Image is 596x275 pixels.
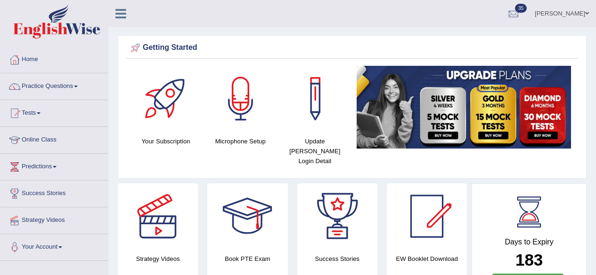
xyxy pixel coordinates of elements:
span: 35 [515,4,527,13]
a: Home [0,47,108,70]
a: Tests [0,100,108,124]
h4: Your Subscription [133,136,198,146]
a: Practice Questions [0,73,108,97]
h4: Update [PERSON_NAME] Login Detail [282,136,347,166]
a: Predictions [0,154,108,177]
h4: Days to Expiry [482,238,576,246]
a: Online Class [0,127,108,150]
div: Getting Started [129,41,576,55]
a: Strategy Videos [0,207,108,231]
h4: EW Booklet Download [387,254,467,264]
b: 183 [515,251,543,269]
a: Your Account [0,234,108,258]
h4: Microphone Setup [208,136,273,146]
h4: Strategy Videos [118,254,198,264]
img: small5.jpg [357,66,571,149]
h4: Success Stories [297,254,377,264]
a: Success Stories [0,181,108,204]
h4: Book PTE Exam [207,254,287,264]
